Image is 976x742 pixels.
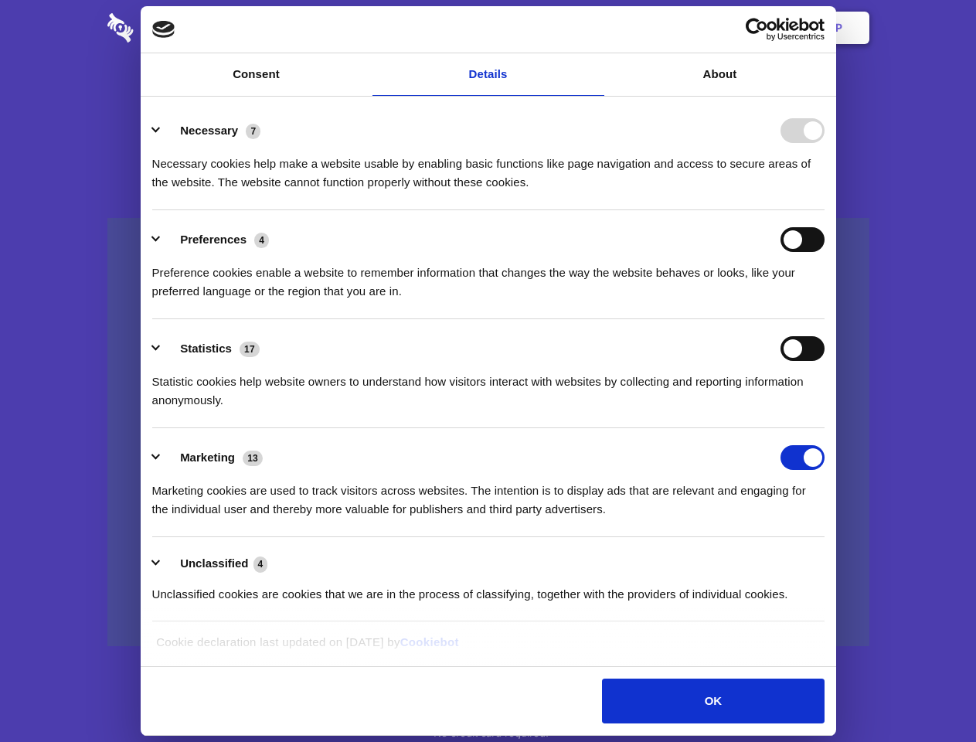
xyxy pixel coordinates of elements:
div: Cookie declaration last updated on [DATE] by [145,633,831,663]
div: Unclassified cookies are cookies that we are in the process of classifying, together with the pro... [152,574,825,604]
span: 13 [243,451,263,466]
div: Statistic cookies help website owners to understand how visitors interact with websites by collec... [152,361,825,410]
label: Necessary [180,124,238,137]
a: About [604,53,836,96]
h1: Eliminate Slack Data Loss. [107,70,869,125]
div: Necessary cookies help make a website usable by enabling basic functions like page navigation and... [152,143,825,192]
h4: Auto-redaction of sensitive data, encrypted data sharing and self-destructing private chats. Shar... [107,141,869,192]
button: Statistics (17) [152,336,270,361]
span: 7 [246,124,260,139]
span: 17 [240,342,260,357]
a: Pricing [454,4,521,52]
label: Statistics [180,342,232,355]
span: 4 [253,556,268,572]
label: Preferences [180,233,247,246]
img: logo [152,21,175,38]
label: Marketing [180,451,235,464]
span: 4 [254,233,269,248]
button: Marketing (13) [152,445,273,470]
button: OK [602,679,824,723]
a: Contact [627,4,698,52]
iframe: Drift Widget Chat Controller [899,665,957,723]
button: Preferences (4) [152,227,279,252]
button: Unclassified (4) [152,554,277,574]
a: Login [701,4,768,52]
a: Wistia video thumbnail [107,218,869,647]
div: Marketing cookies are used to track visitors across websites. The intention is to display ads tha... [152,470,825,519]
a: Consent [141,53,372,96]
img: logo-wordmark-white-trans-d4663122ce5f474addd5e946df7df03e33cb6a1c49d2221995e7729f52c070b2.svg [107,13,240,43]
a: Cookiebot [400,635,459,648]
a: Details [372,53,604,96]
div: Preference cookies enable a website to remember information that changes the way the website beha... [152,252,825,301]
a: Usercentrics Cookiebot - opens in a new window [689,18,825,41]
button: Necessary (7) [152,118,270,143]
